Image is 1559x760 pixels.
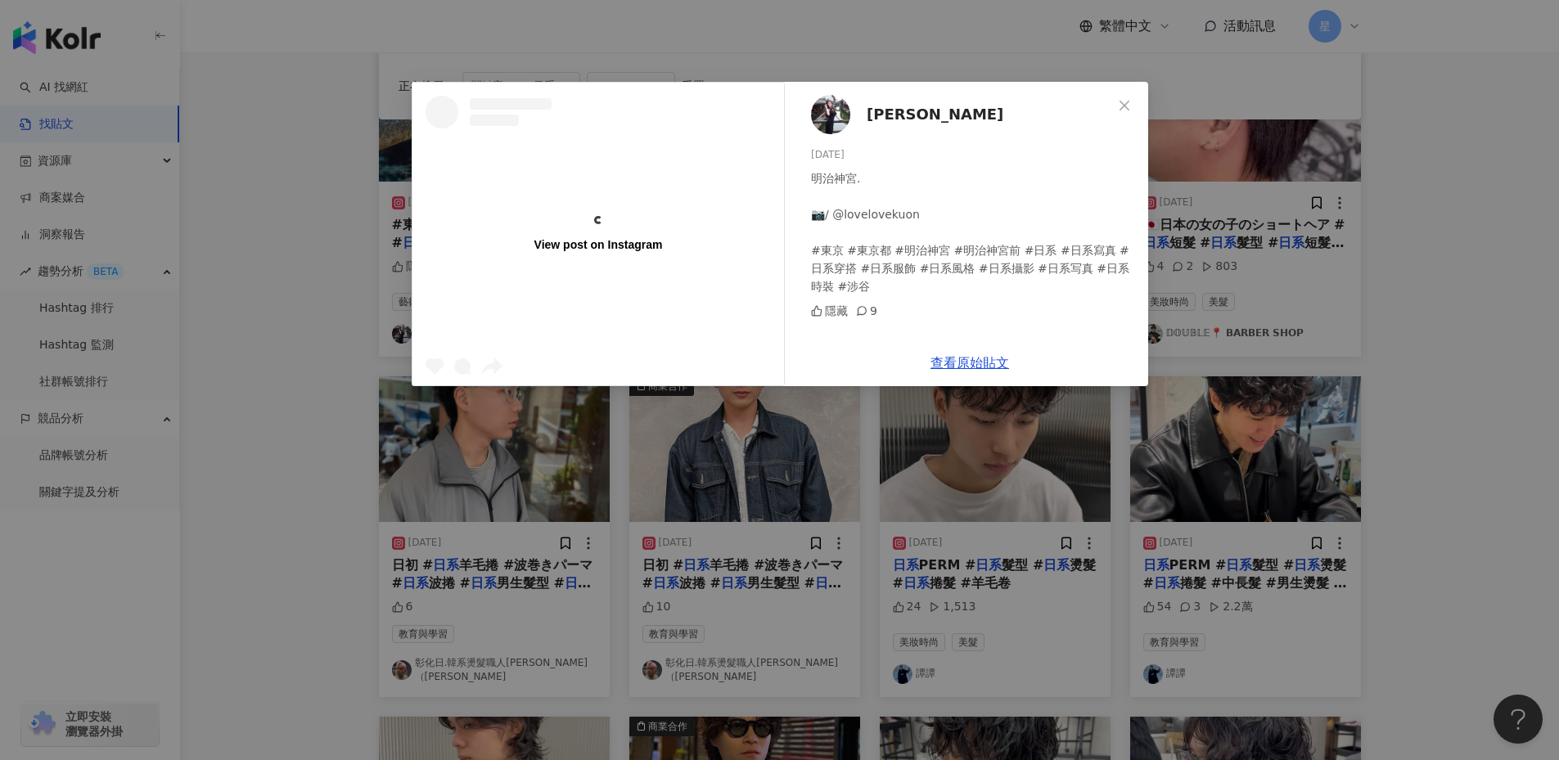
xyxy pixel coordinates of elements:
[1118,99,1131,112] span: close
[811,95,850,134] img: KOL Avatar
[811,95,1112,134] a: KOL Avatar[PERSON_NAME]
[1108,89,1141,122] button: Close
[811,302,848,320] div: 隱藏
[811,169,1135,295] div: 明治神宮. 📷/ @lovelovekuon #東京 #東京都 #明治神宮 #明治神宮前 #日系 #日系寫真 #日系穿搭 #日系服飾 #日系風格 #日系攝影 #日系写真 #日系時裝 #涉谷
[867,103,1003,126] span: [PERSON_NAME]
[534,237,662,252] div: View post on Instagram
[856,302,877,320] div: 9
[811,147,1135,163] div: [DATE]
[930,355,1009,371] a: 查看原始貼文
[412,83,784,385] a: View post on Instagram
